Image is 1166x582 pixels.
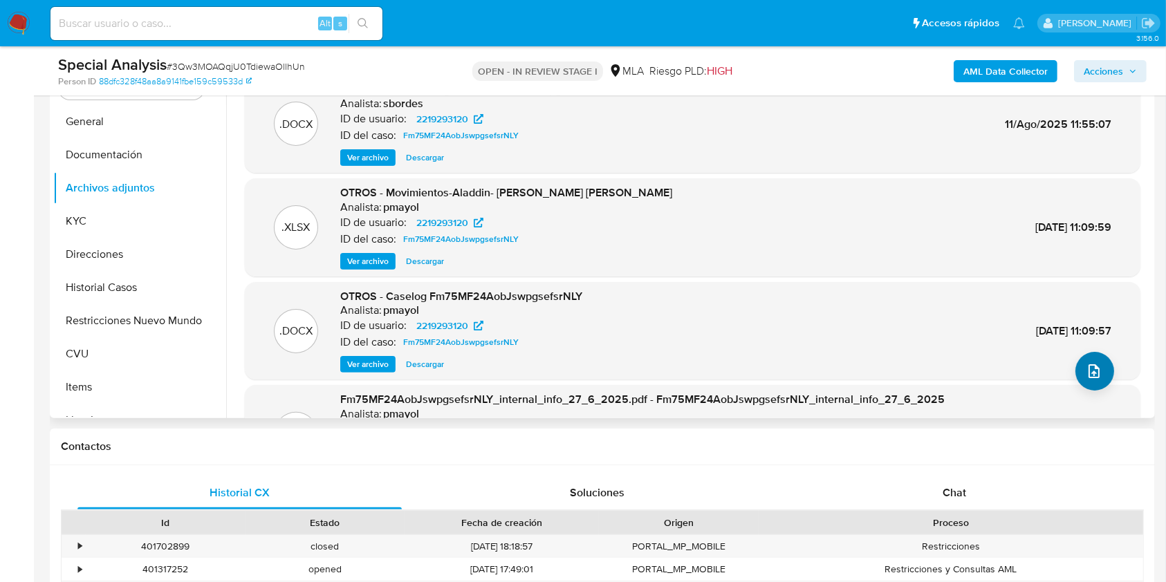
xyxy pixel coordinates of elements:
[408,214,492,231] a: 2219293120
[340,391,945,407] span: Fm75MF24AobJswpgsefsrNLY_internal_info_27_6_2025.pdf - Fm75MF24AobJswpgsefsrNLY_internal_info_27_...
[406,151,444,165] span: Descargar
[347,254,389,268] span: Ver archivo
[50,15,382,32] input: Buscar usuario o caso...
[406,254,444,268] span: Descargar
[340,319,407,332] p: ID de usuario:
[53,271,226,304] button: Historial Casos
[246,535,405,558] div: closed
[246,558,405,581] div: opened
[340,407,382,421] p: Analista:
[340,97,382,111] p: Analista:
[416,111,468,127] span: 2219293120
[403,334,519,350] span: Fm75MF24AobJswpgsefsrNLY
[406,357,444,371] span: Descargar
[1084,60,1123,82] span: Acciones
[922,16,999,30] span: Accesos rápidos
[78,563,82,576] div: •
[53,304,226,337] button: Restricciones Nuevo Mundo
[86,535,246,558] div: 401702899
[340,232,396,246] p: ID del caso:
[963,60,1048,82] b: AML Data Collector
[210,485,270,500] span: Historial CX
[383,407,419,421] h6: pmayol
[340,112,407,126] p: ID de usuario:
[759,558,1143,581] div: Restricciones y Consultas AML
[53,171,226,205] button: Archivos adjuntos
[1058,17,1136,30] p: patricia.mayol@mercadolibre.com
[340,149,396,166] button: Ver archivo
[1075,352,1114,391] button: upload-file
[53,238,226,271] button: Direcciones
[408,111,492,127] a: 2219293120
[340,200,382,214] p: Analista:
[1013,17,1025,29] a: Notificaciones
[1005,116,1111,132] span: 11/Ago/2025 11:55:07
[279,117,313,132] p: .DOCX
[95,516,236,529] div: Id
[399,149,451,166] button: Descargar
[408,317,492,334] a: 2219293120
[768,516,1133,529] div: Proceso
[416,317,468,334] span: 2219293120
[255,516,396,529] div: Estado
[1136,32,1159,44] span: 3.156.0
[943,485,966,500] span: Chat
[340,303,382,317] p: Analista:
[954,60,1057,82] button: AML Data Collector
[609,64,644,79] div: MLA
[383,97,423,111] h6: sbordes
[340,356,396,373] button: Ver archivo
[53,370,226,404] button: Items
[58,53,167,75] b: Special Analysis
[338,17,342,30] span: s
[399,356,451,373] button: Descargar
[1035,219,1111,235] span: [DATE] 11:09:59
[99,75,252,88] a: 88dfc328f48aa8a9141fbe159c59533d
[347,151,389,165] span: Ver archivo
[340,335,396,349] p: ID del caso:
[282,220,311,235] p: .XLSX
[340,288,582,304] span: OTROS - Caselog Fm75MF24AobJswpgsefsrNLY
[349,14,377,33] button: search-icon
[86,558,246,581] div: 401317252
[403,231,519,247] span: Fm75MF24AobJswpgsefsrNLY
[279,323,313,339] p: .DOCX
[53,105,226,138] button: General
[61,440,1144,453] h1: Contactos
[472,62,603,81] p: OPEN - IN REVIEW STAGE I
[398,231,524,247] a: Fm75MF24AobJswpgsefsrNLY
[609,516,749,529] div: Origen
[398,127,524,144] a: Fm75MF24AobJswpgsefsrNLY
[414,516,589,529] div: Fecha de creación
[403,127,519,144] span: Fm75MF24AobJswpgsefsrNLY
[599,535,759,558] div: PORTAL_MP_MOBILE
[707,63,732,79] span: HIGH
[649,64,732,79] span: Riesgo PLD:
[383,303,419,317] h6: pmayol
[167,59,305,73] span: # 3Qw3MOAQqjU0TdiewaOllhUn
[340,129,396,142] p: ID del caso:
[53,337,226,370] button: CVU
[53,404,226,437] button: Lista Interna
[570,485,624,500] span: Soluciones
[399,253,451,270] button: Descargar
[340,216,407,229] p: ID de usuario:
[1074,60,1147,82] button: Acciones
[320,17,331,30] span: Alt
[78,540,82,553] div: •
[53,138,226,171] button: Documentación
[405,535,599,558] div: [DATE] 18:18:57
[416,214,468,231] span: 2219293120
[1141,16,1156,30] a: Salir
[398,334,524,350] a: Fm75MF24AobJswpgsefsrNLY
[405,558,599,581] div: [DATE] 17:49:01
[58,75,96,88] b: Person ID
[759,535,1143,558] div: Restricciones
[599,558,759,581] div: PORTAL_MP_MOBILE
[53,205,226,238] button: KYC
[340,185,672,200] span: OTROS - Movimientos-Aladdin- [PERSON_NAME] [PERSON_NAME]
[383,200,419,214] h6: pmayol
[347,357,389,371] span: Ver archivo
[340,253,396,270] button: Ver archivo
[1036,323,1111,339] span: [DATE] 11:09:57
